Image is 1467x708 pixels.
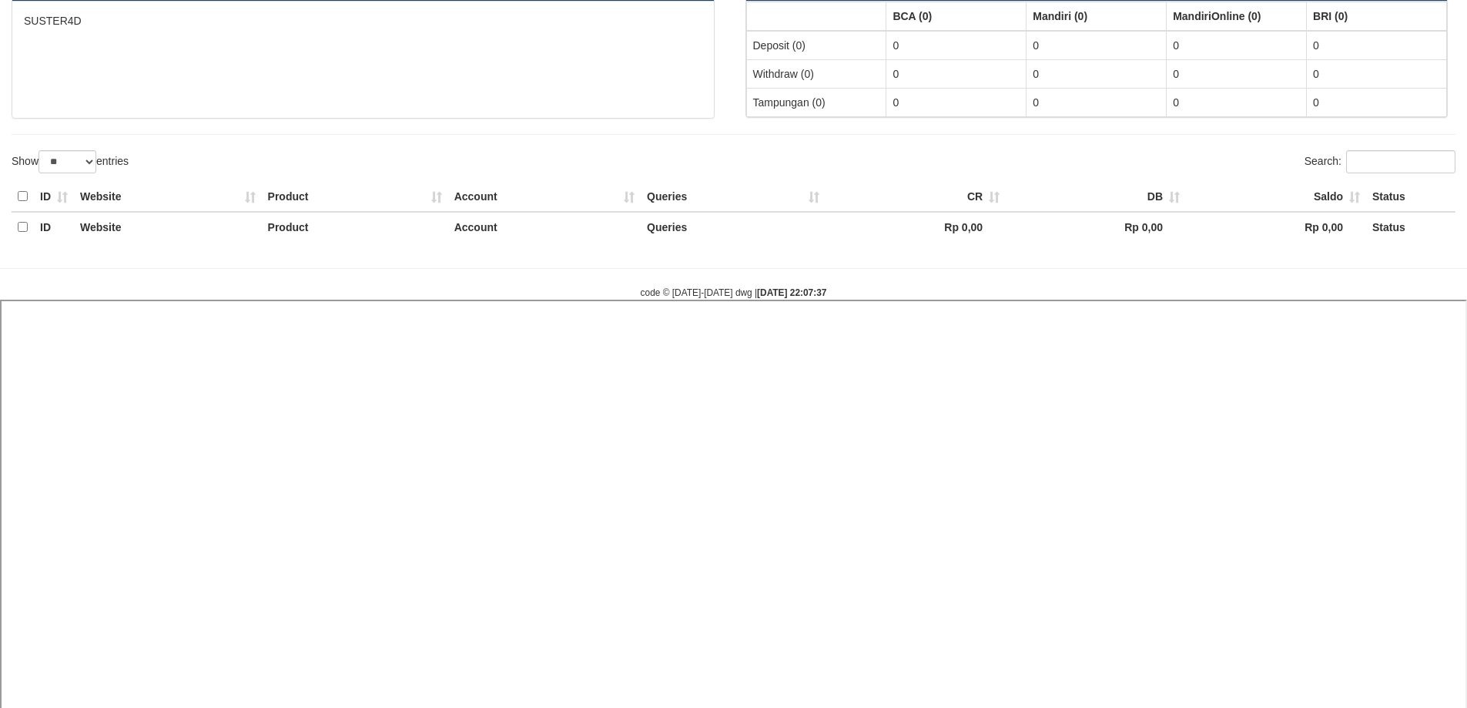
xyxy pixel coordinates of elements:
[1305,150,1455,173] label: Search:
[24,13,702,29] p: SUSTER4D
[1167,31,1307,60] td: 0
[641,182,826,212] th: Queries
[1027,2,1167,31] th: Group: activate to sort column ascending
[1307,88,1447,116] td: 0
[826,212,1006,242] th: Rp 0,00
[886,31,1027,60] td: 0
[1167,2,1307,31] th: Group: activate to sort column ascending
[1167,88,1307,116] td: 0
[886,59,1027,88] td: 0
[1006,182,1186,212] th: DB
[886,2,1027,31] th: Group: activate to sort column ascending
[746,59,886,88] td: Withdraw (0)
[39,150,96,173] select: Showentries
[746,31,886,60] td: Deposit (0)
[1307,2,1447,31] th: Group: activate to sort column ascending
[1307,59,1447,88] td: 0
[757,287,826,298] strong: [DATE] 22:07:37
[746,88,886,116] td: Tampungan (0)
[641,287,827,298] small: code © [DATE]-[DATE] dwg |
[448,182,641,212] th: Account
[448,212,641,242] th: Account
[1366,182,1455,212] th: Status
[886,88,1027,116] td: 0
[1307,31,1447,60] td: 0
[1186,212,1366,242] th: Rp 0,00
[262,182,448,212] th: Product
[1027,31,1167,60] td: 0
[826,182,1006,212] th: CR
[1006,212,1186,242] th: Rp 0,00
[1027,59,1167,88] td: 0
[262,212,448,242] th: Product
[34,182,74,212] th: ID
[1346,150,1455,173] input: Search:
[641,212,826,242] th: Queries
[12,150,129,173] label: Show entries
[1366,212,1455,242] th: Status
[74,182,262,212] th: Website
[74,212,262,242] th: Website
[1186,182,1366,212] th: Saldo
[746,2,886,31] th: Group: activate to sort column ascending
[34,212,74,242] th: ID
[1167,59,1307,88] td: 0
[1027,88,1167,116] td: 0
